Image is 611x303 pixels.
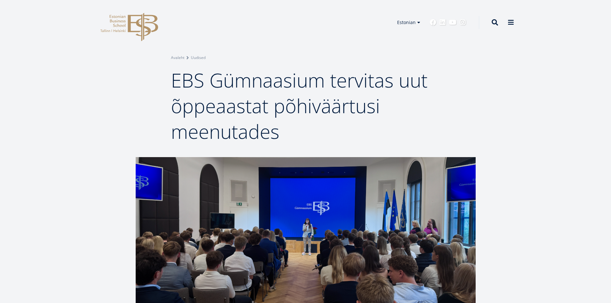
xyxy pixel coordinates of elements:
[171,55,184,61] a: Avaleht
[171,67,428,145] span: EBS Gümnaasium tervitas uut õppeaastat põhiväärtusi meenutades
[191,55,206,61] a: Uudised
[449,19,456,26] a: Youtube
[439,19,446,26] a: Linkedin
[430,19,436,26] a: Facebook
[460,19,466,26] a: Instagram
